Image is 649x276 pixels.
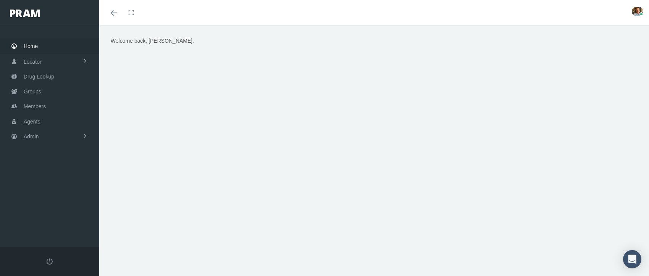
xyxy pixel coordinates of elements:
[10,10,40,17] img: PRAM_20_x_78.png
[623,250,641,268] div: Open Intercom Messenger
[24,114,40,129] span: Agents
[24,99,46,114] span: Members
[24,55,42,69] span: Locator
[632,7,643,16] img: S_Profile_Picture_15241.jpg
[24,129,39,144] span: Admin
[24,39,38,53] span: Home
[24,84,41,99] span: Groups
[111,38,194,44] span: Welcome back, [PERSON_NAME].
[24,69,54,84] span: Drug Lookup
